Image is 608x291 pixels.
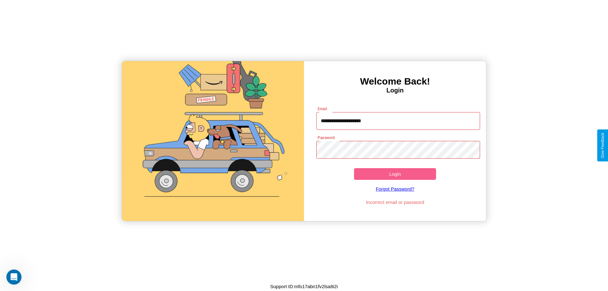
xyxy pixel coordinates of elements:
h3: Welcome Back! [304,76,486,87]
h4: Login [304,87,486,94]
a: Forgot Password? [313,180,477,198]
img: gif [122,61,304,221]
button: Login [354,168,436,180]
label: Password [318,135,334,140]
p: Support ID: mfo17abn1fv2lsa8i2i [270,282,338,291]
label: Email [318,106,327,111]
div: Give Feedback [600,133,605,158]
p: Incorrect email or password [313,198,477,206]
iframe: Intercom live chat [6,269,22,285]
